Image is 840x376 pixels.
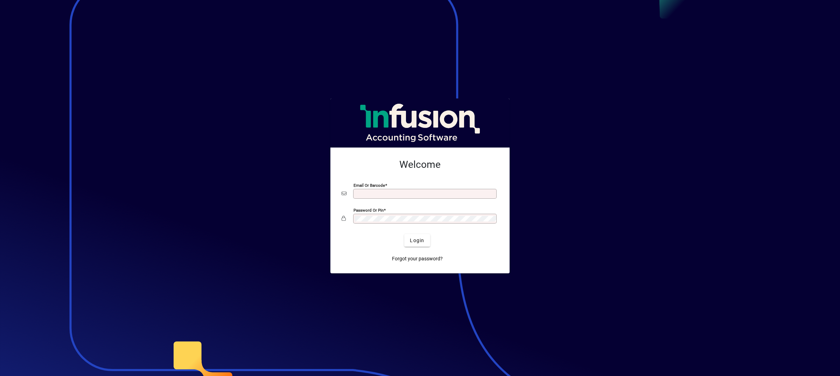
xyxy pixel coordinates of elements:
[353,208,384,213] mat-label: Password or Pin
[353,183,385,188] mat-label: Email or Barcode
[389,252,446,265] a: Forgot your password?
[410,237,424,244] span: Login
[392,255,443,262] span: Forgot your password?
[342,159,498,171] h2: Welcome
[404,234,430,247] button: Login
